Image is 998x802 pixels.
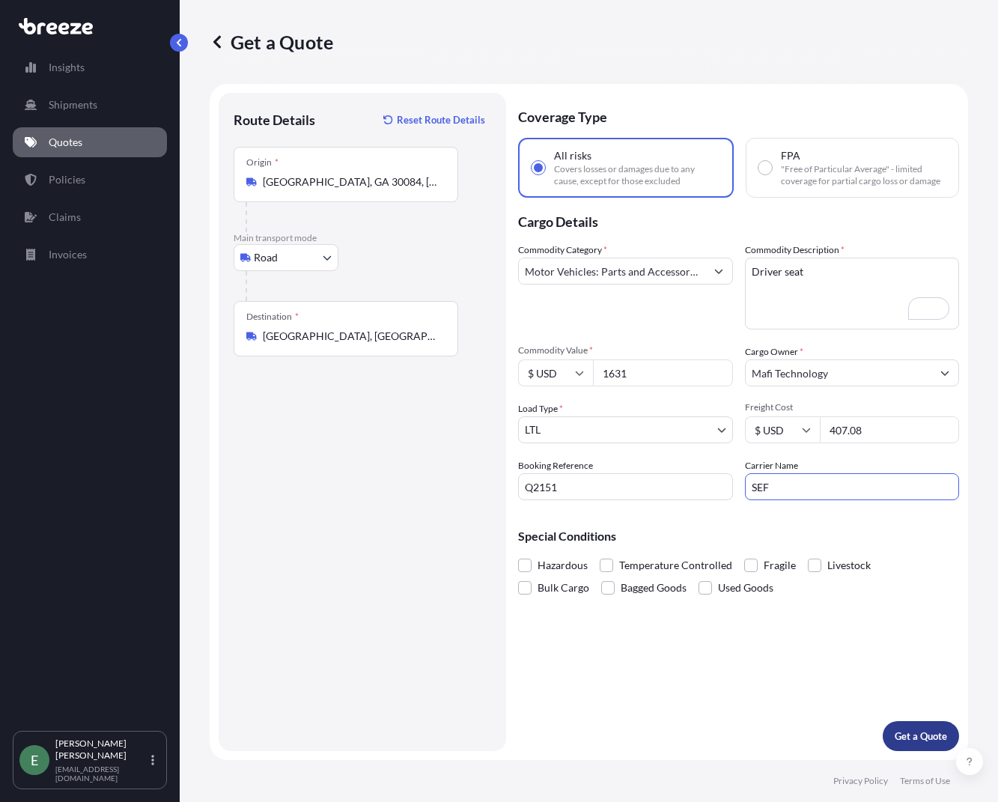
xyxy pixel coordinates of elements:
[718,577,773,599] span: Used Goods
[55,765,148,783] p: [EMAIL_ADDRESS][DOMAIN_NAME]
[263,174,439,189] input: Origin
[234,111,315,129] p: Route Details
[532,161,545,174] input: All risksCovers losses or damages due to any cause, except for those excluded
[781,148,800,163] span: FPA
[13,127,167,157] a: Quotes
[518,93,959,138] p: Coverage Type
[376,108,491,132] button: Reset Route Details
[254,250,278,265] span: Road
[931,359,958,386] button: Show suggestions
[883,721,959,751] button: Get a Quote
[538,554,588,577] span: Hazardous
[49,135,82,150] p: Quotes
[781,163,947,187] span: "Free of Particular Average" - limited coverage for partial cargo loss or damage
[518,416,733,443] button: LTL
[518,344,733,356] span: Commodity Value
[49,60,85,75] p: Insights
[13,90,167,120] a: Shipments
[13,52,167,82] a: Insights
[13,240,167,270] a: Invoices
[745,458,798,473] label: Carrier Name
[621,577,687,599] span: Bagged Goods
[745,258,960,329] textarea: To enrich screen reader interactions, please activate Accessibility in Grammarly extension settings
[49,210,81,225] p: Claims
[246,157,279,168] div: Origin
[764,554,796,577] span: Fragile
[13,202,167,232] a: Claims
[745,243,845,258] label: Commodity Description
[820,416,960,443] input: Enter amount
[518,243,607,258] label: Commodity Category
[745,401,960,413] span: Freight Cost
[234,232,491,244] p: Main transport mode
[619,554,732,577] span: Temperature Controlled
[49,172,85,187] p: Policies
[833,775,888,787] a: Privacy Policy
[246,311,299,323] div: Destination
[55,738,148,762] p: [PERSON_NAME] [PERSON_NAME]
[746,359,932,386] input: Full name
[518,458,593,473] label: Booking Reference
[518,401,563,416] span: Load Type
[554,148,591,163] span: All risks
[263,329,439,344] input: Destination
[519,258,705,285] input: Select a commodity type
[538,577,589,599] span: Bulk Cargo
[210,30,333,54] p: Get a Quote
[49,247,87,262] p: Invoices
[827,554,871,577] span: Livestock
[49,97,97,112] p: Shipments
[525,422,541,437] span: LTL
[758,161,772,174] input: FPA"Free of Particular Average" - limited coverage for partial cargo loss or damage
[745,473,960,500] input: Enter name
[518,530,959,542] p: Special Conditions
[895,729,947,744] p: Get a Quote
[554,163,720,187] span: Covers losses or damages due to any cause, except for those excluded
[593,359,733,386] input: Type amount
[397,112,485,127] p: Reset Route Details
[518,473,733,500] input: Your internal reference
[13,165,167,195] a: Policies
[234,244,338,271] button: Select transport
[31,753,38,768] span: E
[745,344,803,359] label: Cargo Owner
[705,258,732,285] button: Show suggestions
[518,198,959,243] p: Cargo Details
[900,775,950,787] a: Terms of Use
